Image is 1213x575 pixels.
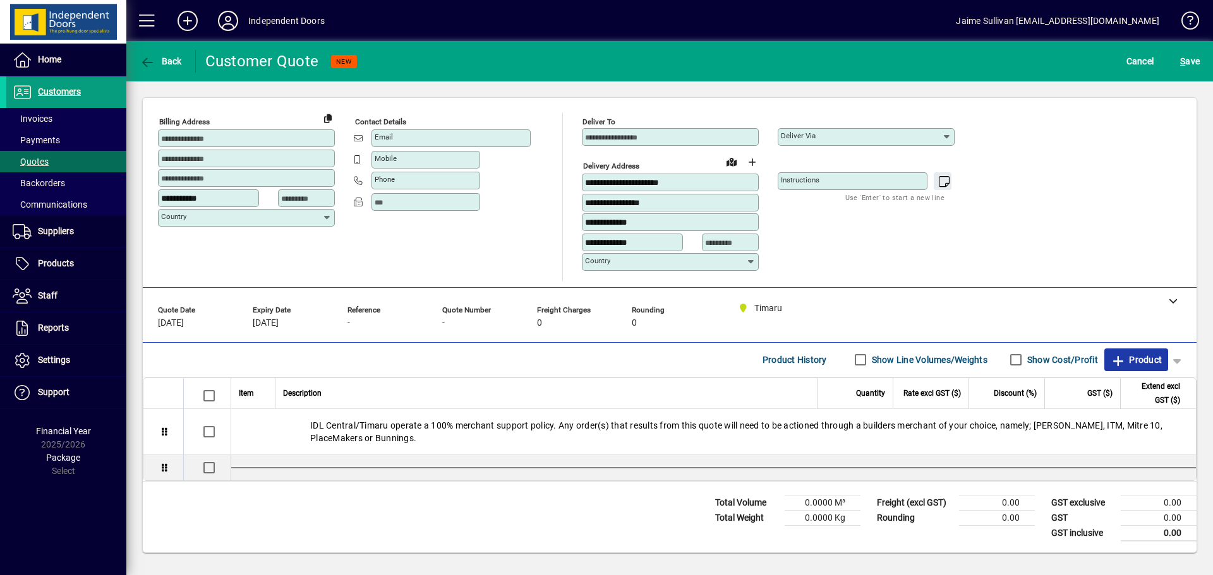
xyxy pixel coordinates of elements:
[6,312,126,344] a: Reports
[375,154,397,163] mat-label: Mobile
[585,256,610,265] mat-label: Country
[959,495,1035,510] td: 0.00
[13,157,49,167] span: Quotes
[38,258,74,268] span: Products
[537,318,542,328] span: 0
[205,51,319,71] div: Customer Quote
[871,495,959,510] td: Freight (excl GST)
[1087,386,1113,400] span: GST ($)
[994,386,1037,400] span: Discount (%)
[956,11,1159,31] div: Jaime Sullivan [EMAIL_ADDRESS][DOMAIN_NAME]
[781,131,816,140] mat-label: Deliver via
[283,386,322,400] span: Description
[318,108,338,128] button: Copy to Delivery address
[871,510,959,525] td: Rounding
[6,129,126,151] a: Payments
[336,57,352,66] span: NEW
[6,345,126,376] a: Settings
[253,318,279,328] span: [DATE]
[239,386,254,400] span: Item
[1180,56,1185,66] span: S
[158,318,184,328] span: [DATE]
[959,510,1035,525] td: 0.00
[632,318,637,328] span: 0
[38,226,74,236] span: Suppliers
[903,386,961,400] span: Rate excl GST ($)
[6,151,126,172] a: Quotes
[763,350,827,370] span: Product History
[1045,495,1121,510] td: GST exclusive
[709,510,785,525] td: Total Weight
[38,290,57,300] span: Staff
[208,9,248,32] button: Profile
[136,50,185,73] button: Back
[38,54,61,64] span: Home
[1172,3,1197,44] a: Knowledge Base
[1121,510,1197,525] td: 0.00
[347,318,350,328] span: -
[1104,348,1168,371] button: Product
[161,212,186,221] mat-label: Country
[1128,379,1180,407] span: Extend excl GST ($)
[856,386,885,400] span: Quantity
[1121,525,1197,541] td: 0.00
[1121,495,1197,510] td: 0.00
[742,152,762,172] button: Choose address
[785,495,860,510] td: 0.0000 M³
[167,9,208,32] button: Add
[13,135,60,145] span: Payments
[38,86,81,97] span: Customers
[1111,350,1162,370] span: Product
[13,199,87,210] span: Communications
[231,409,1196,454] div: IDL Central/Timaru operate a 100% merchant support policy. Any order(s) that results from this qu...
[38,323,69,333] span: Reports
[781,175,819,184] mat-label: Instructions
[248,11,325,31] div: Independent Doors
[6,172,126,194] a: Backorders
[869,353,987,366] label: Show Line Volumes/Weights
[1180,51,1200,71] span: ave
[38,387,69,397] span: Support
[442,318,445,328] span: -
[6,248,126,280] a: Products
[6,280,126,312] a: Staff
[46,453,80,463] span: Package
[38,355,70,365] span: Settings
[6,44,126,76] a: Home
[375,133,393,141] mat-label: Email
[13,114,52,124] span: Invoices
[1123,50,1157,73] button: Cancel
[375,175,395,184] mat-label: Phone
[36,426,91,436] span: Financial Year
[582,117,615,126] mat-label: Deliver To
[1126,51,1154,71] span: Cancel
[13,178,65,188] span: Backorders
[6,216,126,247] a: Suppliers
[140,56,182,66] span: Back
[1177,50,1203,73] button: Save
[785,510,860,525] td: 0.0000 Kg
[1045,510,1121,525] td: GST
[6,194,126,215] a: Communications
[1025,353,1098,366] label: Show Cost/Profit
[6,377,126,408] a: Support
[845,190,944,205] mat-hint: Use 'Enter' to start a new line
[721,151,742,172] a: View on map
[757,348,832,371] button: Product History
[709,495,785,510] td: Total Volume
[6,108,126,129] a: Invoices
[1045,525,1121,541] td: GST inclusive
[126,50,196,73] app-page-header-button: Back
